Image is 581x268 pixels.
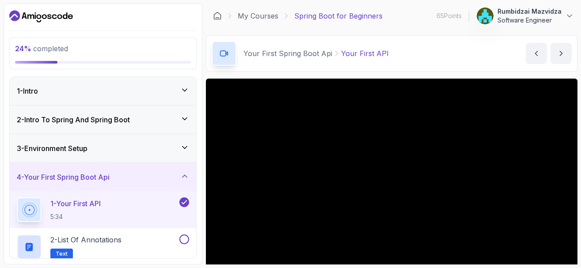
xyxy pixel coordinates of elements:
[10,134,196,162] button: 3-Environment Setup
[15,44,68,53] span: completed
[17,197,189,222] button: 1-Your First API5:34
[294,11,383,21] p: Spring Boot for Beginners
[10,77,196,105] button: 1-Intro
[17,234,189,259] button: 2-List of AnnotationsText
[56,250,68,257] span: Text
[15,44,31,53] span: 24 %
[497,16,562,25] p: Software Engineer
[213,11,222,20] a: Dashboard
[50,212,101,221] p: 5:34
[341,48,389,59] p: Your First API
[238,11,278,21] a: My Courses
[17,114,130,125] h3: 2 - Intro To Spring And Spring Boot
[551,43,572,64] button: next content
[437,11,462,20] p: 65 Points
[526,43,547,64] button: previous content
[50,198,101,209] p: 1 - Your First API
[9,9,73,23] a: Dashboard
[477,8,494,24] img: user profile image
[50,234,122,245] p: 2 - List of Annotations
[17,172,110,182] h3: 4 - Your First Spring Boot Api
[10,163,196,191] button: 4-Your First Spring Boot Api
[476,7,574,25] button: user profile imageRumbidzai MazvidzaSoftware Engineer
[497,7,562,16] p: Rumbidzai Mazvidza
[17,143,87,154] h3: 3 - Environment Setup
[10,106,196,134] button: 2-Intro To Spring And Spring Boot
[17,86,38,96] h3: 1 - Intro
[243,48,332,59] p: Your First Spring Boot Api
